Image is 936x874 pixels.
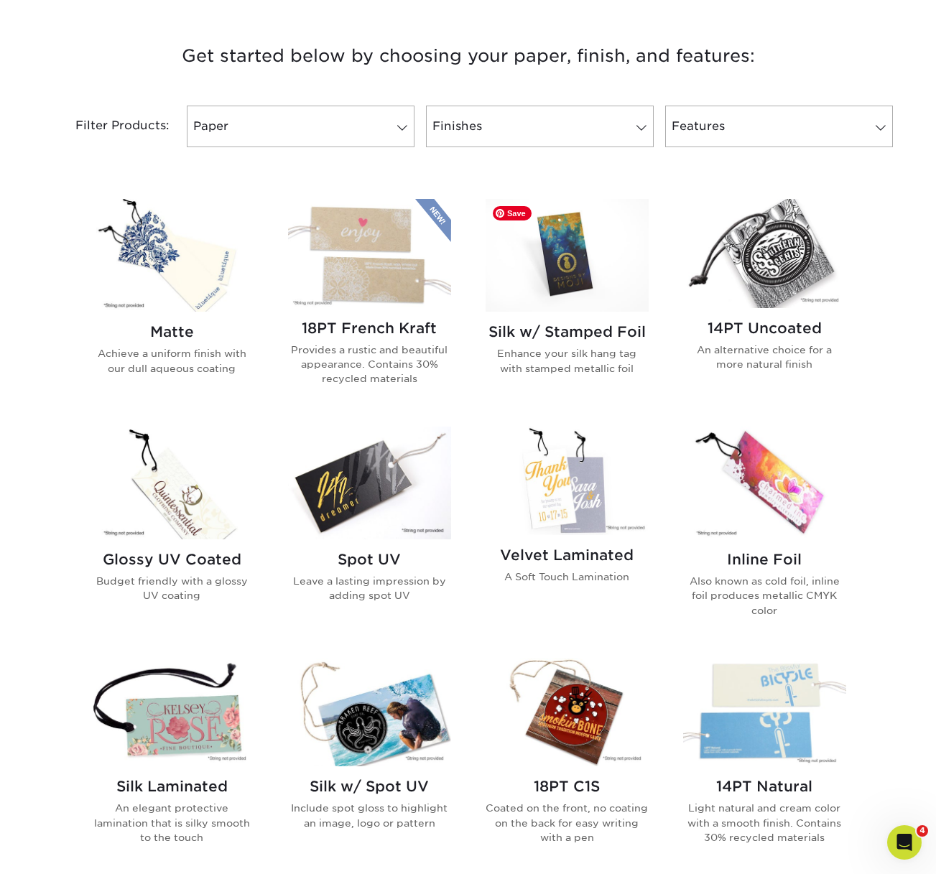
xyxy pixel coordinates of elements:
iframe: Intercom live chat [887,825,922,860]
img: Glossy UV Coated Hang Tags [91,427,254,539]
p: Provides a rustic and beautiful appearance. Contains 30% recycled materials [288,343,451,386]
p: Enhance your silk hang tag with stamped metallic foil [486,346,649,376]
h2: Silk w/ Spot UV [288,778,451,795]
p: Leave a lasting impression by adding spot UV [288,574,451,603]
img: 18PT French Kraft Hang Tags [288,199,451,307]
img: Inline Foil Hang Tags [683,427,846,539]
a: Paper [187,106,414,147]
h2: Glossy UV Coated [91,551,254,568]
h3: Get started below by choosing your paper, finish, and features: [48,24,889,88]
p: Light natural and cream color with a smooth finish. Contains 30% recycled materials [683,801,846,845]
h2: Silk Laminated [91,778,254,795]
h2: 18PT French Kraft [288,320,451,337]
img: 14PT Natural Hang Tags [683,658,846,766]
img: New Product [415,199,451,242]
a: Silk w/ Stamped Foil Hang Tags Silk w/ Stamped Foil Enhance your silk hang tag with stamped metal... [486,199,649,409]
p: Achieve a uniform finish with our dull aqueous coating [91,346,254,376]
img: Silk w/ Spot UV Hang Tags [288,658,451,766]
img: Silk w/ Stamped Foil Hang Tags [486,199,649,312]
p: Include spot gloss to highlight an image, logo or pattern [288,801,451,830]
p: A Soft Touch Lamination [486,570,649,584]
a: 14PT Natural Hang Tags 14PT Natural Light natural and cream color with a smooth finish. Contains ... [683,658,846,868]
a: Matte Hang Tags Matte Achieve a uniform finish with our dull aqueous coating [91,199,254,409]
p: Also known as cold foil, inline foil produces metallic CMYK color [683,574,846,618]
h2: 14PT Uncoated [683,320,846,337]
p: An alternative choice for a more natural finish [683,343,846,372]
p: Coated on the front, no coating on the back for easy writing with a pen [486,801,649,845]
a: Glossy UV Coated Hang Tags Glossy UV Coated Budget friendly with a glossy UV coating [91,427,254,641]
img: Matte Hang Tags [91,199,254,312]
h2: Inline Foil [683,551,846,568]
a: Silk Laminated Hang Tags Silk Laminated An elegant protective lamination that is silky smooth to ... [91,658,254,868]
img: Silk Laminated Hang Tags [91,658,254,766]
a: Finishes [426,106,654,147]
h2: 18PT C1S [486,778,649,795]
p: An elegant protective lamination that is silky smooth to the touch [91,801,254,845]
span: Save [493,206,532,220]
div: Filter Products: [37,106,181,147]
a: 14PT Uncoated Hang Tags 14PT Uncoated An alternative choice for a more natural finish [683,199,846,409]
h2: Spot UV [288,551,451,568]
a: Velvet Laminated Hang Tags Velvet Laminated A Soft Touch Lamination [486,427,649,641]
img: Velvet Laminated Hang Tags [486,427,649,535]
a: Silk w/ Spot UV Hang Tags Silk w/ Spot UV Include spot gloss to highlight an image, logo or pattern [288,658,451,868]
h2: Velvet Laminated [486,547,649,564]
img: 14PT Uncoated Hang Tags [683,199,846,307]
h2: Matte [91,323,254,340]
a: Features [665,106,893,147]
a: Inline Foil Hang Tags Inline Foil Also known as cold foil, inline foil produces metallic CMYK color [683,427,846,641]
img: 18PT C1S Hang Tags [486,658,649,766]
p: Budget friendly with a glossy UV coating [91,574,254,603]
a: 18PT French Kraft Hang Tags 18PT French Kraft Provides a rustic and beautiful appearance. Contain... [288,199,451,409]
h2: 14PT Natural [683,778,846,795]
a: Spot UV Hang Tags Spot UV Leave a lasting impression by adding spot UV [288,427,451,641]
h2: Silk w/ Stamped Foil [486,323,649,340]
a: 18PT C1S Hang Tags 18PT C1S Coated on the front, no coating on the back for easy writing with a pen [486,658,649,868]
img: Spot UV Hang Tags [288,427,451,539]
span: 4 [917,825,928,837]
